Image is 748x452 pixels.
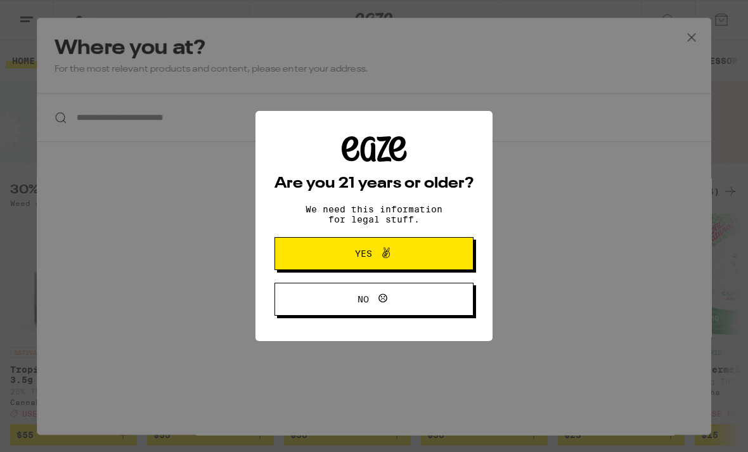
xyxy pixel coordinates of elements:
[274,176,474,191] h2: Are you 21 years or older?
[274,283,474,316] button: No
[358,295,369,304] span: No
[295,204,453,224] p: We need this information for legal stuff.
[274,237,474,270] button: Yes
[355,249,372,258] span: Yes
